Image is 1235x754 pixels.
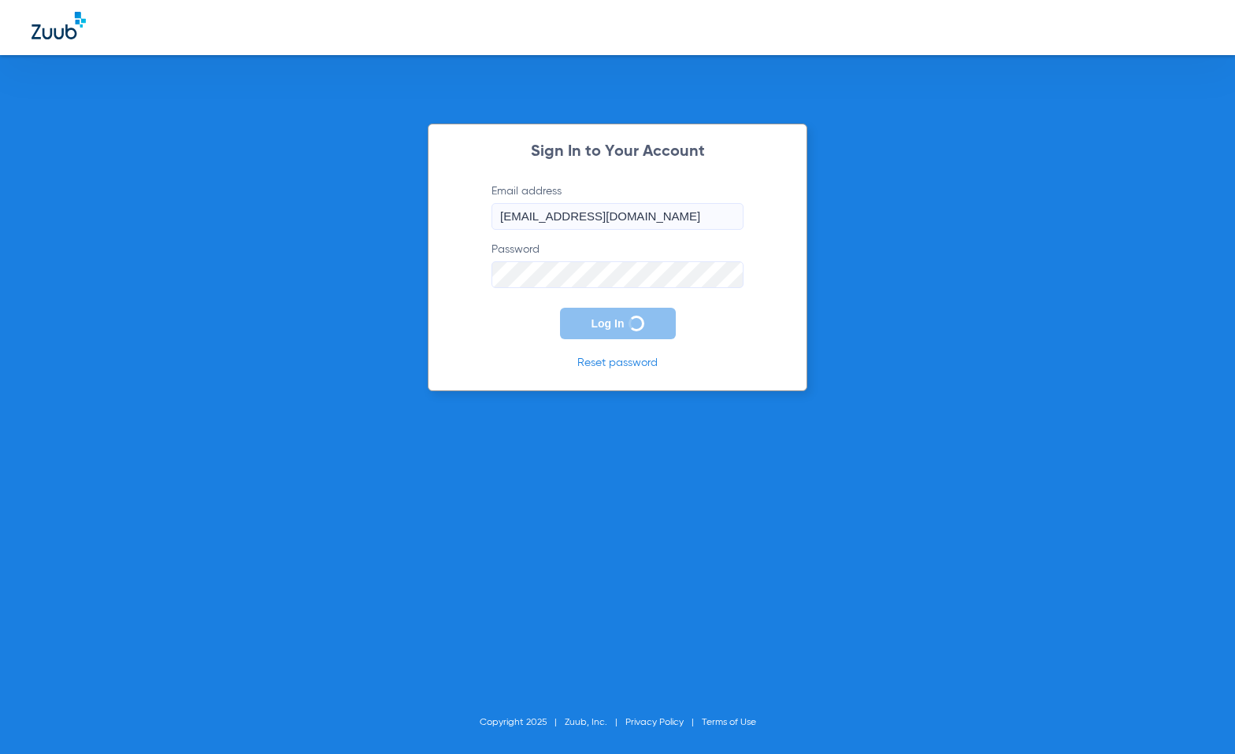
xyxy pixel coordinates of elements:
[491,203,744,230] input: Email address
[577,357,658,368] a: Reset password
[565,715,625,730] li: Zuub, Inc.
[625,718,684,727] a: Privacy Policy
[491,242,744,288] label: Password
[480,715,565,730] li: Copyright 2025
[491,183,744,230] label: Email address
[560,308,676,339] button: Log In
[468,144,767,160] h2: Sign In to Your Account
[702,718,756,727] a: Terms of Use
[491,261,744,288] input: Password
[32,12,86,39] img: Zuub Logo
[592,317,625,330] span: Log In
